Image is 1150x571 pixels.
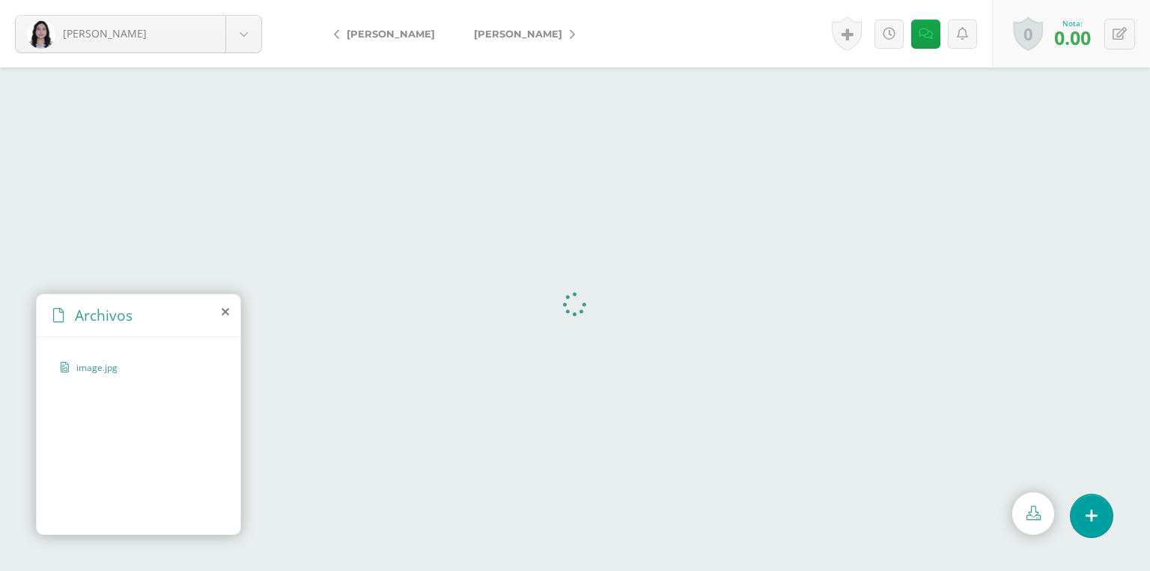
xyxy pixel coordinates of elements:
span: [PERSON_NAME] [347,28,435,40]
a: 0 [1013,16,1043,51]
div: Nota: [1054,18,1091,28]
a: [PERSON_NAME] [16,16,261,52]
i: close [222,306,229,318]
span: image.jpg [76,361,199,374]
a: [PERSON_NAME] [322,16,454,52]
span: 0.00 [1054,25,1091,50]
img: 2ab8f60434b8911d7d58e9c6a995f090.png [27,20,55,49]
span: Archivos [75,305,133,325]
span: [PERSON_NAME] [474,28,562,40]
span: [PERSON_NAME] [63,26,147,40]
a: [PERSON_NAME] [454,16,587,52]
